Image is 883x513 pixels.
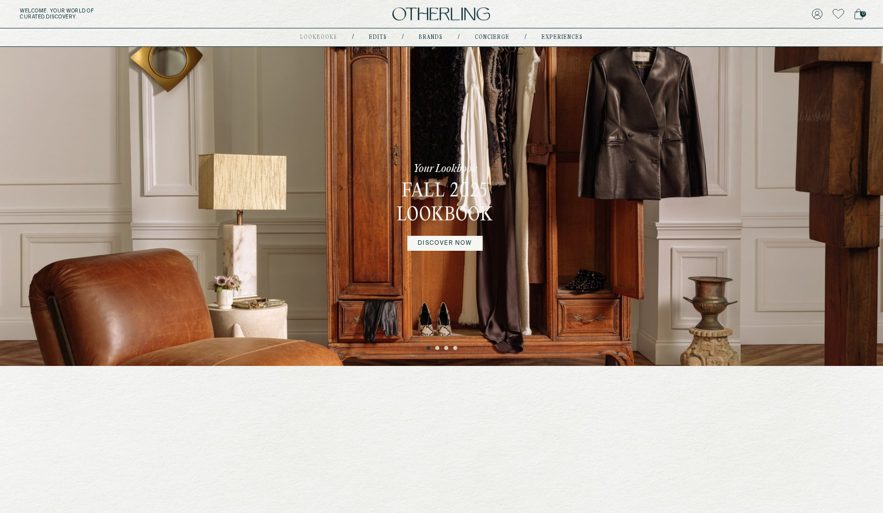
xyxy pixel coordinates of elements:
[413,162,477,176] p: Your Lookbook
[357,180,533,227] h3: Fall 2025 Lookbook
[352,33,354,41] div: /
[475,35,510,40] a: concierge
[854,7,863,21] a: 0
[458,33,460,41] div: /
[541,35,583,40] a: experiences
[860,11,866,17] span: 0
[525,33,527,41] div: /
[453,346,458,351] button: 4
[407,236,482,251] a: DISCOVER NOW
[20,8,273,20] h5: Welcome . Your world of curated discovery.
[426,346,431,351] button: 1
[419,35,443,40] a: Brands
[369,35,387,40] a: Edits
[392,7,490,21] img: logo
[402,33,404,41] div: /
[300,35,337,40] a: lookbooks
[444,346,449,351] button: 3
[435,346,440,351] button: 2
